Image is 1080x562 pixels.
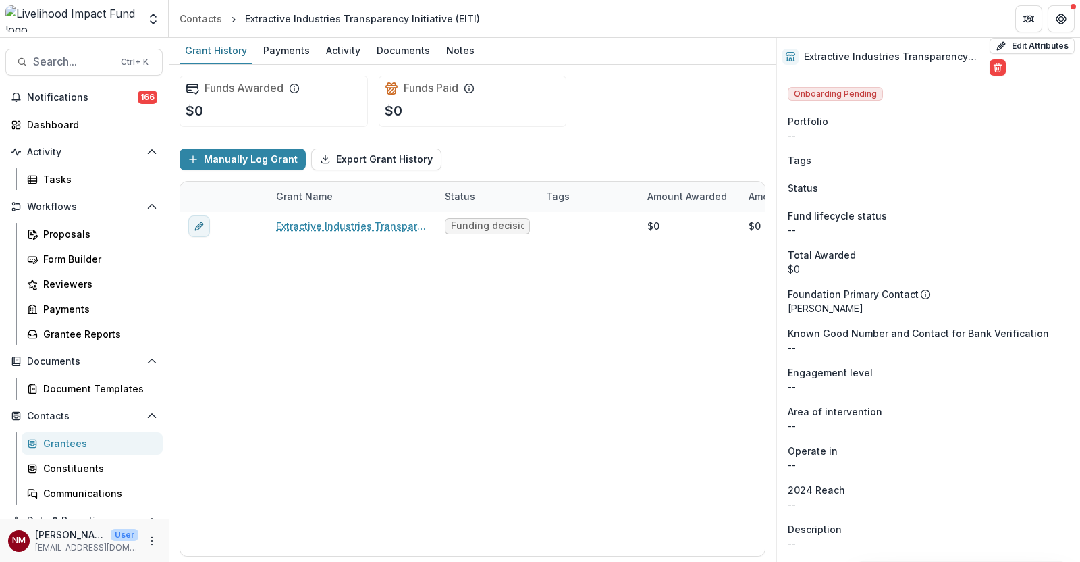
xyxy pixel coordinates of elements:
span: Notifications [27,92,138,103]
div: Tags [538,182,639,211]
div: Payments [258,41,315,60]
div: Notes [441,41,480,60]
a: Proposals [22,223,163,245]
div: Grant Name [268,189,341,203]
span: Status [788,181,818,195]
p: Amount Paid [749,189,808,203]
p: -- [788,419,1069,433]
a: Payments [22,298,163,320]
div: Form Builder [43,252,152,266]
p: $0 [385,101,402,121]
div: Proposals [43,227,152,241]
h2: Extractive Industries Transparency Initiative (EITI) [804,51,984,63]
button: Export Grant History [311,149,441,170]
p: [PERSON_NAME] [788,301,1069,315]
div: Reviewers [43,277,152,291]
div: Communications [43,486,152,501]
div: Amount Paid [740,182,842,211]
a: Activity [321,38,366,64]
a: Grant History [180,38,252,64]
span: Tags [788,153,811,168]
a: Grantees [22,432,163,455]
a: Dashboard [5,113,163,136]
p: -- [788,536,1069,551]
button: Open entity switcher [144,5,163,32]
p: Foundation Primary Contact [788,287,919,301]
button: Edit Attributes [990,38,1075,54]
button: Open Workflows [5,196,163,218]
span: Funding decision [451,220,524,232]
a: Extractive Industries Transparency Initiative (EITI) - 2025 - Prospect [276,219,429,233]
button: Open Data & Reporting [5,510,163,532]
div: $0 [749,219,761,233]
div: $0 [788,262,1069,276]
span: Engagement level [788,365,873,380]
span: Contacts [27,411,141,422]
button: Delete [990,59,1006,76]
div: Grant Name [268,182,437,211]
div: Dashboard [27,118,152,132]
span: Search... [33,55,113,68]
span: Known Good Number and Contact for Bank Verification [788,326,1049,340]
span: Onboarding Pending [788,87,883,101]
span: Total Awarded [788,248,856,262]
p: -- [788,458,1069,472]
span: Area of intervention [788,405,882,419]
nav: breadcrumb [174,9,485,28]
div: Amount Awarded [639,182,740,211]
p: [EMAIL_ADDRESS][DOMAIN_NAME] [35,542,138,554]
button: edit [188,215,210,237]
span: Activity [27,147,141,158]
a: Document Templates [22,378,163,400]
div: Tags [538,189,578,203]
div: Document Templates [43,382,152,396]
span: Data & Reporting [27,515,141,527]
p: -- [788,380,1069,394]
span: Documents [27,356,141,367]
div: $0 [647,219,659,233]
button: Open Activity [5,141,163,163]
div: Status [437,182,538,211]
div: Extractive Industries Transparency Initiative (EITI) [245,11,480,26]
button: More [144,533,160,549]
a: Documents [371,38,435,64]
a: Payments [258,38,315,64]
span: Description [788,522,842,536]
div: Grantees [43,436,152,451]
button: Manually Log Grant [180,149,306,170]
a: Grantee Reports [22,323,163,345]
p: $0 [186,101,203,121]
div: Grant History [180,41,252,60]
div: Constituents [43,461,152,476]
div: Njeri Muthuri [12,536,26,545]
a: Tasks [22,168,163,190]
img: Livelihood Impact Fund logo [5,5,138,32]
button: Open Documents [5,351,163,372]
button: Search... [5,49,163,76]
p: -- [788,223,1069,237]
div: Grantee Reports [43,327,152,341]
a: Constituents [22,457,163,480]
a: Reviewers [22,273,163,295]
button: Open Contacts [5,405,163,427]
button: Notifications166 [5,86,163,108]
div: Amount Awarded [639,189,735,203]
span: Fund lifecycle status [788,209,887,223]
p: -- [788,497,1069,511]
span: Portfolio [788,114,828,128]
p: [PERSON_NAME] [35,528,105,542]
div: Ctrl + K [118,55,151,70]
p: -- [788,340,1069,355]
a: Form Builder [22,248,163,270]
span: Operate in [788,444,838,458]
button: Get Help [1048,5,1075,32]
div: Contacts [180,11,222,26]
span: 2024 Reach [788,483,845,497]
a: Communications [22,482,163,505]
h2: Funds Awarded [205,82,283,95]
